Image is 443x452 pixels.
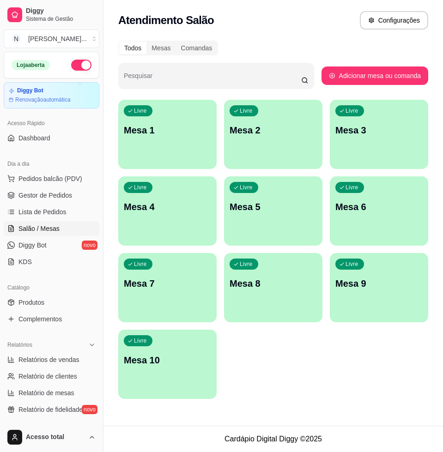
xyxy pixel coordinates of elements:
button: LivreMesa 6 [330,176,428,246]
span: Complementos [18,314,62,324]
a: Dashboard [4,131,99,145]
span: Relatório de clientes [18,372,77,381]
span: Relatórios de vendas [18,355,79,364]
button: Configurações [360,11,428,30]
button: LivreMesa 9 [330,253,428,322]
p: Mesa 3 [335,124,423,137]
a: Gestor de Pedidos [4,188,99,203]
span: Diggy [26,7,96,15]
span: Salão / Mesas [18,224,60,233]
p: Mesa 4 [124,200,211,213]
span: Produtos [18,298,44,307]
p: Mesa 1 [124,124,211,137]
button: LivreMesa 7 [118,253,217,322]
button: LivreMesa 3 [330,100,428,169]
button: LivreMesa 4 [118,176,217,246]
button: LivreMesa 5 [224,176,322,246]
article: Diggy Bot [17,87,43,94]
a: Produtos [4,295,99,310]
p: Livre [240,260,253,268]
input: Pesquisar [124,75,301,84]
a: Diggy BotRenovaçãoautomática [4,82,99,108]
article: Renovação automática [15,96,70,103]
p: Livre [240,184,253,191]
div: [PERSON_NAME] ... [28,34,87,43]
div: Loja aberta [12,60,50,70]
p: Mesa 6 [335,200,423,213]
p: Livre [240,107,253,115]
button: Acesso total [4,426,99,448]
p: Livre [134,260,147,268]
span: Gestor de Pedidos [18,191,72,200]
a: Relatório de fidelidadenovo [4,402,99,417]
span: Acesso total [26,433,85,441]
a: Lista de Pedidos [4,205,99,219]
p: Mesa 8 [230,277,317,290]
span: Dashboard [18,133,50,143]
p: Livre [134,337,147,344]
p: Mesa 7 [124,277,211,290]
p: Mesa 2 [230,124,317,137]
div: Acesso Rápido [4,116,99,131]
button: LivreMesa 10 [118,330,217,399]
p: Livre [346,260,358,268]
span: Relatórios [7,341,32,349]
p: Livre [134,184,147,191]
p: Mesa 9 [335,277,423,290]
p: Livre [134,107,147,115]
div: Todos [119,42,146,54]
a: Relatório de clientes [4,369,99,384]
button: Select a team [4,30,99,48]
span: Pedidos balcão (PDV) [18,174,82,183]
p: Livre [346,184,358,191]
div: Comandas [176,42,218,54]
a: Relatórios de vendas [4,352,99,367]
span: KDS [18,257,32,266]
div: Catálogo [4,280,99,295]
div: Mesas [146,42,176,54]
button: Alterar Status [71,60,91,71]
span: Sistema de Gestão [26,15,96,23]
span: N [12,34,21,43]
div: Dia a dia [4,157,99,171]
a: KDS [4,254,99,269]
p: Mesa 5 [230,200,317,213]
footer: Cardápio Digital Diggy © 2025 [103,426,443,452]
a: Relatório de mesas [4,386,99,400]
button: Adicionar mesa ou comanda [322,66,428,85]
a: Salão / Mesas [4,221,99,236]
p: Mesa 10 [124,354,211,367]
a: DiggySistema de Gestão [4,4,99,26]
span: Lista de Pedidos [18,207,67,217]
h2: Atendimento Salão [118,13,214,28]
p: Livre [346,107,358,115]
button: LivreMesa 1 [118,100,217,169]
button: Pedidos balcão (PDV) [4,171,99,186]
span: Diggy Bot [18,241,47,250]
a: Complementos [4,312,99,326]
button: LivreMesa 8 [224,253,322,322]
a: Diggy Botnovo [4,238,99,253]
span: Relatório de mesas [18,388,74,398]
button: LivreMesa 2 [224,100,322,169]
span: Relatório de fidelidade [18,405,83,414]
